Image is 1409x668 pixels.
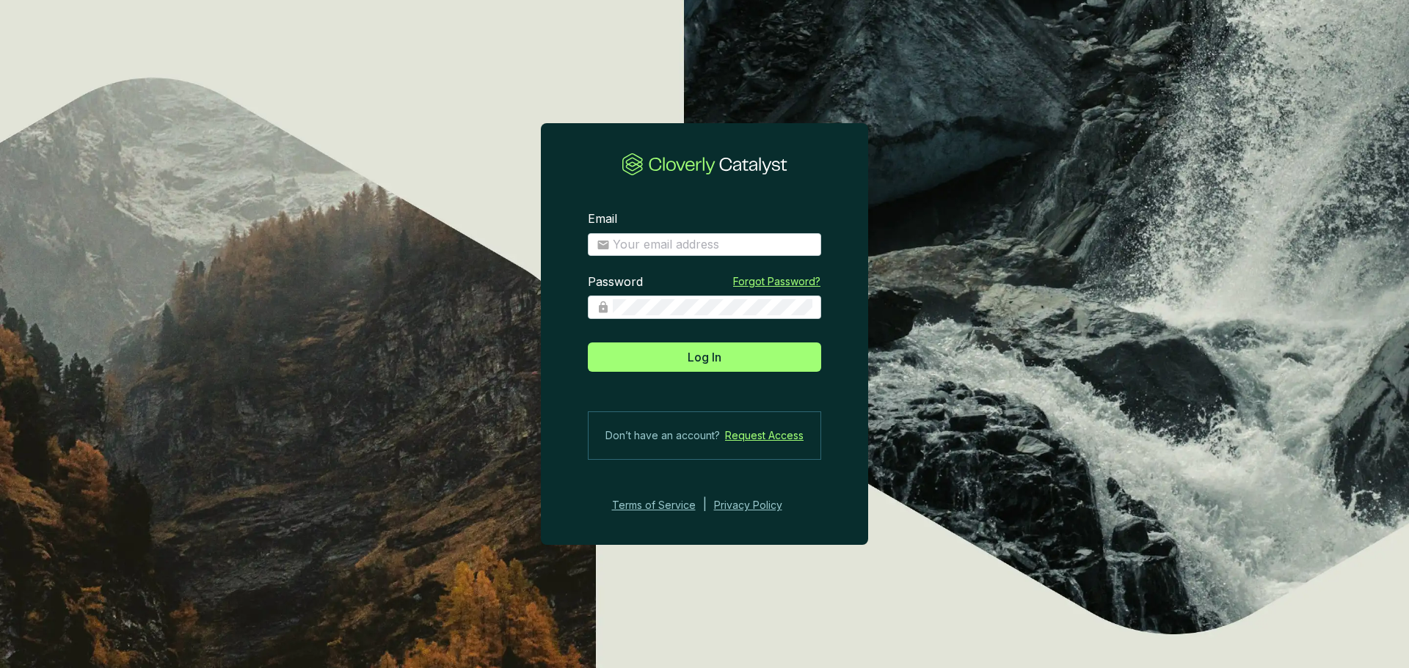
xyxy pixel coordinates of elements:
div: | [703,496,707,514]
input: Email [613,237,812,253]
span: Log In [688,348,721,366]
a: Forgot Password? [733,274,820,289]
a: Request Access [725,427,804,444]
a: Terms of Service [608,496,696,514]
a: Privacy Policy [714,496,802,514]
label: Email [588,211,617,227]
label: Password [588,274,643,290]
button: Log In [588,342,821,372]
input: Password [613,299,812,315]
span: Don’t have an account? [605,427,720,444]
